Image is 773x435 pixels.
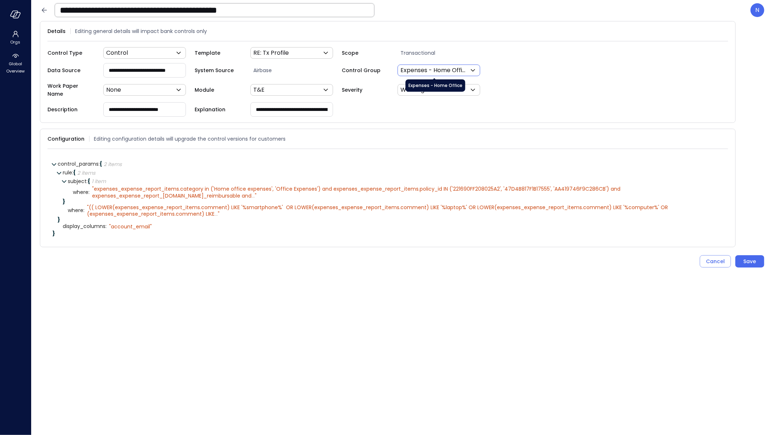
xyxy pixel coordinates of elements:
span: (( LOWER(expenses_expense_report_items.comment) LIKE '%smartphone%' OR LOWER(expenses_expense_rep... [87,204,671,217]
span: ... [252,192,255,199]
span: Editing configuration details will upgrade the control versions for customers [94,135,286,143]
span: Template [195,49,242,57]
span: Explanation [195,105,242,113]
span: { [100,160,102,167]
div: 1 item [92,179,106,184]
p: Warning [400,86,424,94]
div: Save [744,257,756,266]
span: { [88,178,90,185]
span: Module [195,86,242,94]
div: Cancel [706,257,725,266]
div: Orgs [1,29,29,46]
p: Control [106,49,128,57]
span: where [68,208,84,213]
span: Editing general details will impact bank controls only [75,27,207,35]
span: Data Source [47,66,95,74]
span: Severity [342,86,389,94]
span: control_params [58,160,100,167]
span: : [72,169,73,176]
span: Global Overview [4,60,26,75]
p: N [756,6,760,14]
p: Expenses - Home Office [400,66,469,75]
span: display_columns [63,224,107,229]
span: Control Group [342,66,389,74]
span: Work Paper Name [47,82,95,98]
span: expenses_expense_report_items.category in ('Home office expenses', 'Office Expenses') and expense... [92,185,622,199]
span: Transactional [398,49,489,57]
span: { [73,169,76,176]
button: Save [735,255,764,268]
div: } [53,231,723,236]
span: : [87,178,88,185]
div: 2 items [104,162,122,167]
span: Configuration [47,135,84,143]
button: Cancel [700,255,731,268]
div: " account_email" [109,223,152,230]
span: Expenses - Home Office [408,82,462,89]
p: None [106,86,121,94]
div: Global Overview [1,51,29,75]
div: Noy Vadai [751,3,764,17]
span: : [99,160,100,167]
span: Description [47,105,95,113]
span: Details [47,27,66,35]
span: : [88,188,90,196]
span: : [83,207,84,214]
div: 2 items [77,170,95,175]
p: RE: Tx Profile [253,49,289,57]
span: Airbase [250,66,342,74]
span: rule [63,169,73,176]
span: where [73,190,90,195]
span: System Source [195,66,242,74]
div: " " [92,186,697,199]
div: " " [87,204,697,217]
p: T&E [253,86,265,94]
span: subject [68,178,88,185]
div: } [58,217,723,222]
div: } [63,199,723,204]
span: Control Type [47,49,95,57]
span: : [105,223,107,230]
span: Orgs [11,38,21,46]
span: ... [215,210,218,217]
span: Scope [342,49,389,57]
